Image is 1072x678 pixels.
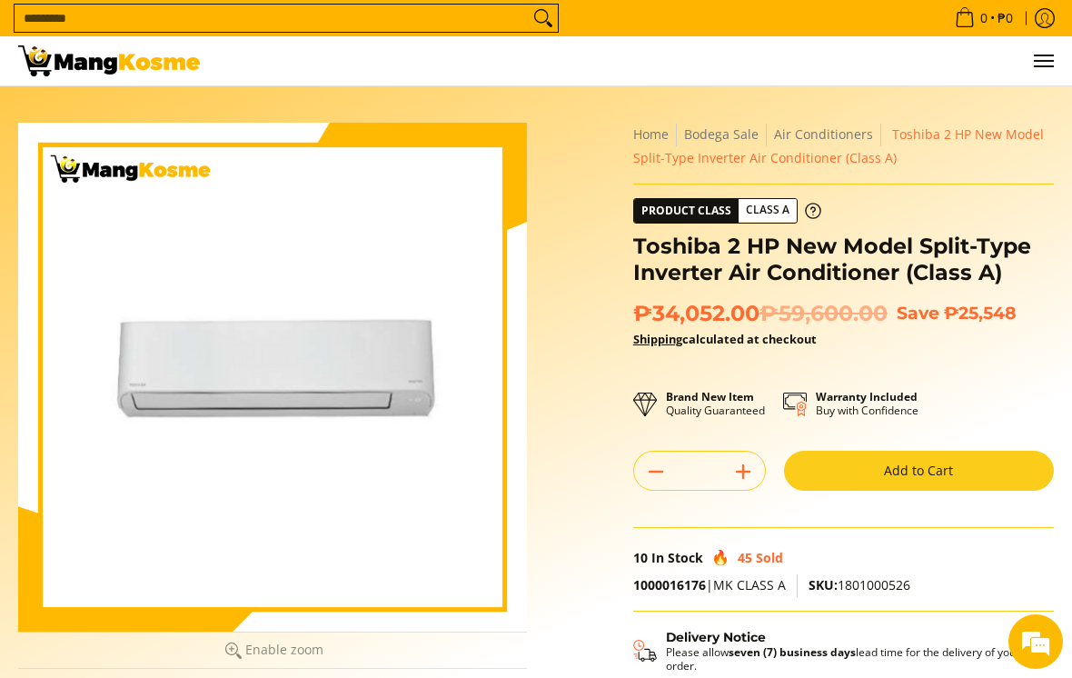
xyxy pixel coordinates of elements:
button: Add to Cart [784,451,1054,491]
p: Quality Guaranteed [666,390,765,417]
button: Shipping & Delivery [633,630,1036,673]
strong: Delivery Notice [666,630,766,644]
a: 1000016176 [633,576,706,593]
span: Sold [756,549,783,566]
ul: Customer Navigation [218,36,1054,85]
span: 1801000526 [809,576,910,593]
a: Shipping [633,331,682,347]
button: Enable zoom [18,632,527,669]
h1: Toshiba 2 HP New Model Split-Type Inverter Air Conditioner (Class A) [633,233,1054,286]
span: SKU: [809,576,838,593]
span: Toshiba 2 HP New Model Split-Type Inverter Air Conditioner (Class A) [633,125,1044,166]
button: Subtract [634,457,678,486]
span: Enable zoom [245,643,323,657]
span: ₱0 [995,12,1016,25]
span: • [949,8,1018,28]
a: Product Class Class A [633,198,821,224]
del: ₱59,600.00 [759,300,888,327]
span: 45 [738,549,752,566]
nav: Main Menu [218,36,1054,85]
a: Home [633,125,669,143]
p: Buy with Confidence [816,390,918,417]
span: Product Class [634,199,739,223]
span: 10 [633,549,648,566]
button: Menu [1032,36,1054,85]
p: Please allow lead time for the delivery of your order. [666,645,1036,673]
strong: seven (7) business days [729,644,856,660]
a: Air Conditioners [774,125,873,143]
span: ₱25,548 [944,303,1017,324]
strong: Warranty Included [816,389,918,404]
span: Class A [739,199,797,222]
span: Save [897,303,939,324]
a: Bodega Sale [684,125,759,143]
img: Toshiba Split-Type Inverter Hi-Wall 2HP Aircon (Class A) l Mang Kosme [18,45,200,76]
button: Add [721,457,765,486]
span: In Stock [651,549,703,566]
nav: Breadcrumbs [633,123,1054,170]
strong: Brand New Item [666,389,754,404]
button: Search [529,5,558,32]
strong: calculated at checkout [633,331,817,347]
span: ₱34,052.00 [633,300,888,327]
span: |MK CLASS A [633,576,786,593]
span: 0 [978,12,990,25]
